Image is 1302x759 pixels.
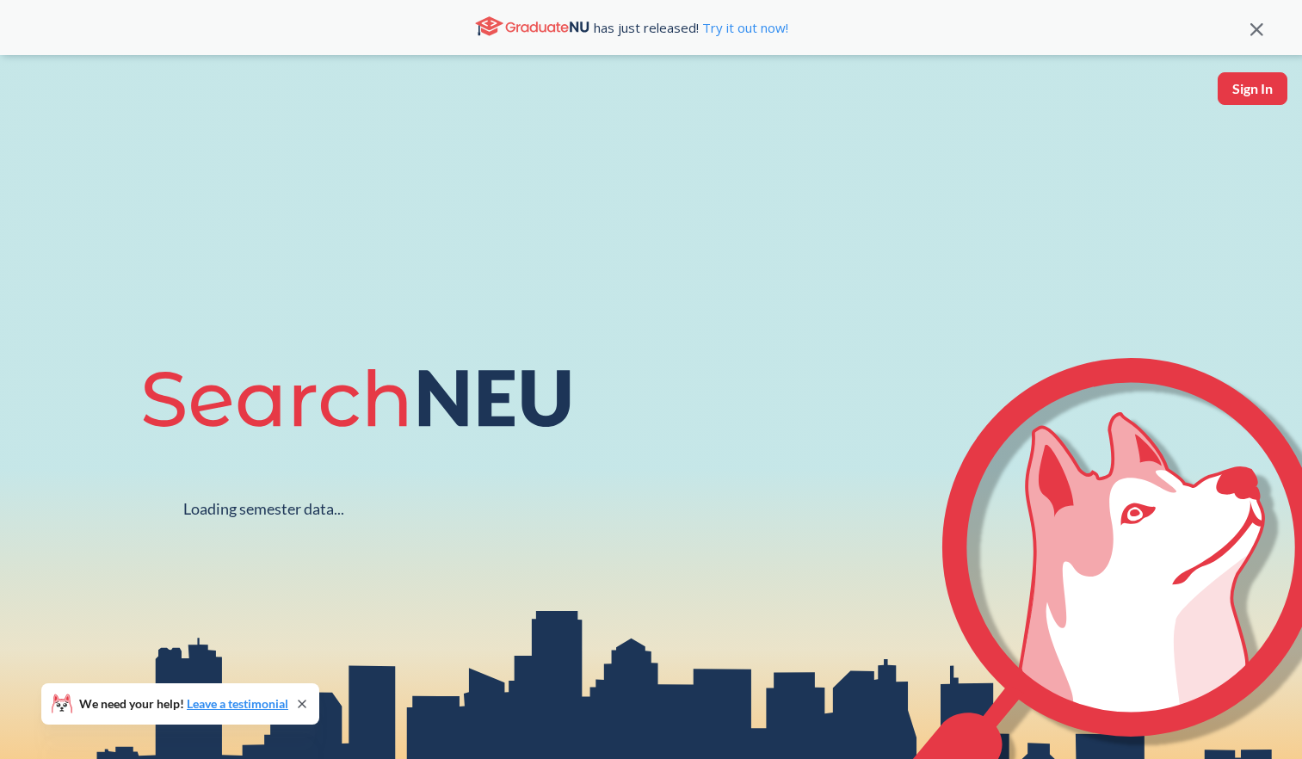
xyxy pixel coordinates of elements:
[187,696,288,711] a: Leave a testimonial
[79,698,288,710] span: We need your help!
[17,72,58,125] img: sandbox logo
[183,499,344,519] div: Loading semester data...
[699,19,788,36] a: Try it out now!
[594,18,788,37] span: has just released!
[17,72,58,130] a: sandbox logo
[1218,72,1287,105] button: Sign In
